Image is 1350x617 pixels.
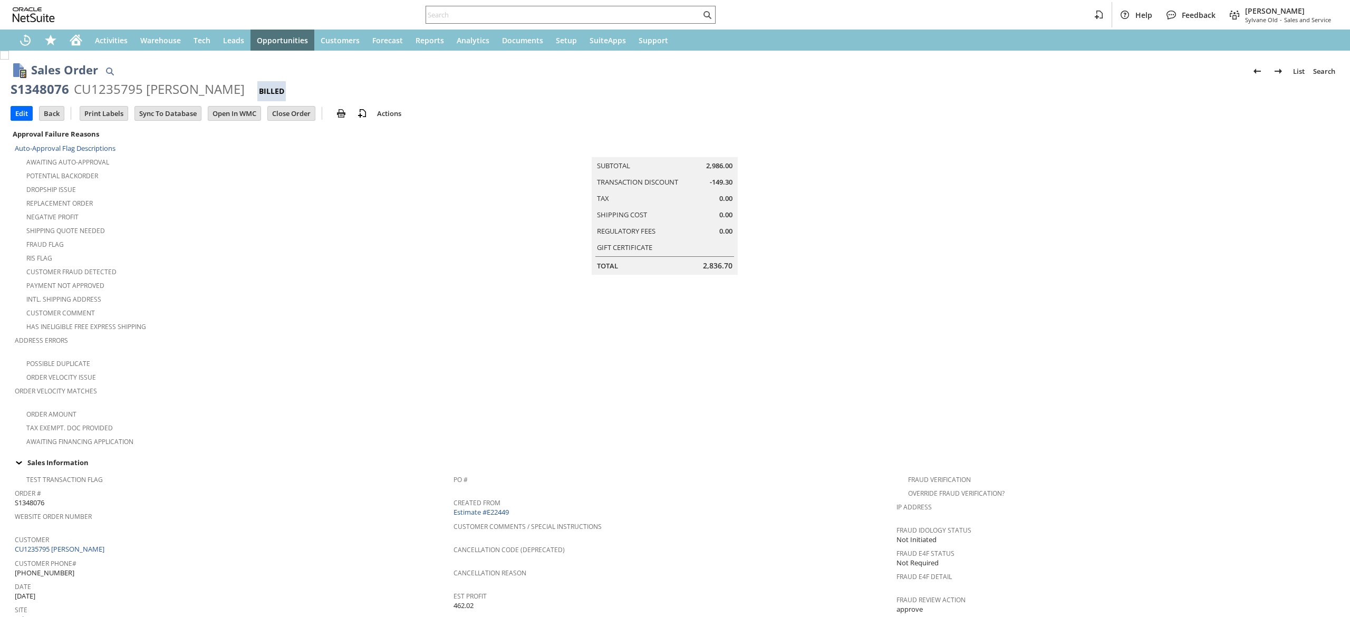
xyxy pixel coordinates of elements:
a: Site [15,605,27,614]
img: Next [1272,65,1285,78]
span: Opportunities [257,35,308,45]
a: List [1289,63,1309,80]
a: Documents [496,30,549,51]
span: Tech [194,35,210,45]
span: approve [896,604,923,614]
svg: Search [701,8,713,21]
a: Estimate #E22449 [454,507,512,517]
span: 462.02 [454,601,474,611]
input: Back [40,107,64,120]
a: Est Profit [454,592,487,601]
a: Website Order Number [15,512,92,521]
a: PO # [454,475,468,484]
a: Order Velocity Issue [26,373,96,382]
span: Activities [95,35,128,45]
a: Has Ineligible Free Express Shipping [26,322,146,331]
a: Regulatory Fees [597,226,655,236]
a: Opportunities [250,30,314,51]
span: Forecast [372,35,403,45]
span: SuiteApps [590,35,626,45]
a: Shipping Quote Needed [26,226,105,235]
div: Shortcuts [38,30,63,51]
a: Gift Certificate [597,243,652,252]
span: Warehouse [140,35,181,45]
a: Replacement Order [26,199,93,208]
a: Home [63,30,89,51]
a: Tax Exempt. Doc Provided [26,423,113,432]
a: CU1235795 [PERSON_NAME] [15,544,107,554]
div: S1348076 [11,81,69,98]
a: Dropship Issue [26,185,76,194]
svg: logo [13,7,55,22]
a: Order # [15,489,41,498]
span: [PERSON_NAME] [1245,6,1331,16]
span: [DATE] [15,591,35,601]
div: CU1235795 [PERSON_NAME] [74,81,245,98]
a: Total [597,261,618,271]
img: add-record.svg [356,107,369,120]
a: Payment not approved [26,281,104,290]
span: Help [1135,10,1152,20]
div: Sales Information [11,456,1335,469]
a: RIS flag [26,254,52,263]
span: Documents [502,35,543,45]
a: Tax [597,194,609,203]
svg: Home [70,34,82,46]
a: Cancellation Reason [454,568,526,577]
img: Previous [1251,65,1264,78]
a: Negative Profit [26,213,79,221]
span: 2,836.70 [703,261,732,271]
a: Customer Comments / Special Instructions [454,522,602,531]
input: Close Order [268,107,315,120]
input: Sync To Database [135,107,201,120]
a: Intl. Shipping Address [26,295,101,304]
input: Open In WMC [208,107,261,120]
span: Leads [223,35,244,45]
a: Order Amount [26,410,76,419]
div: Billed [257,81,286,101]
a: Fraud Flag [26,240,64,249]
a: IP Address [896,503,932,512]
div: Approval Failure Reasons [11,127,449,141]
span: Analytics [457,35,489,45]
a: Forecast [366,30,409,51]
a: Customer Phone# [15,559,76,568]
span: 0.00 [719,194,732,204]
a: Search [1309,63,1339,80]
a: Possible Duplicate [26,359,90,368]
span: [PHONE_NUMBER] [15,568,74,578]
a: Customers [314,30,366,51]
svg: Recent Records [19,34,32,46]
span: 0.00 [719,210,732,220]
span: Not Initiated [896,535,937,545]
a: Created From [454,498,500,507]
svg: Shortcuts [44,34,57,46]
span: Sylvane Old [1245,16,1278,24]
a: Auto-Approval Flag Descriptions [15,143,115,153]
input: Edit [11,107,32,120]
caption: Summary [592,140,738,157]
a: Fraud E4F Status [896,549,954,558]
span: Sales and Service [1284,16,1331,24]
a: Fraud Review Action [896,595,966,604]
a: Warehouse [134,30,187,51]
span: 2,986.00 [706,161,732,171]
a: Date [15,582,31,591]
a: Customer Comment [26,308,95,317]
a: Customer [15,535,49,544]
a: Fraud Idology Status [896,526,971,535]
a: Override Fraud Verification? [908,489,1005,498]
span: S1348076 [15,498,44,508]
span: Support [639,35,668,45]
a: Subtotal [597,161,630,170]
span: Not Required [896,558,939,568]
input: Print Labels [80,107,128,120]
a: Test Transaction Flag [26,475,103,484]
a: Tech [187,30,217,51]
span: Reports [416,35,444,45]
a: Address Errors [15,336,68,345]
h1: Sales Order [31,61,98,79]
span: 0.00 [719,226,732,236]
a: Transaction Discount [597,177,678,187]
a: Potential Backorder [26,171,98,180]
